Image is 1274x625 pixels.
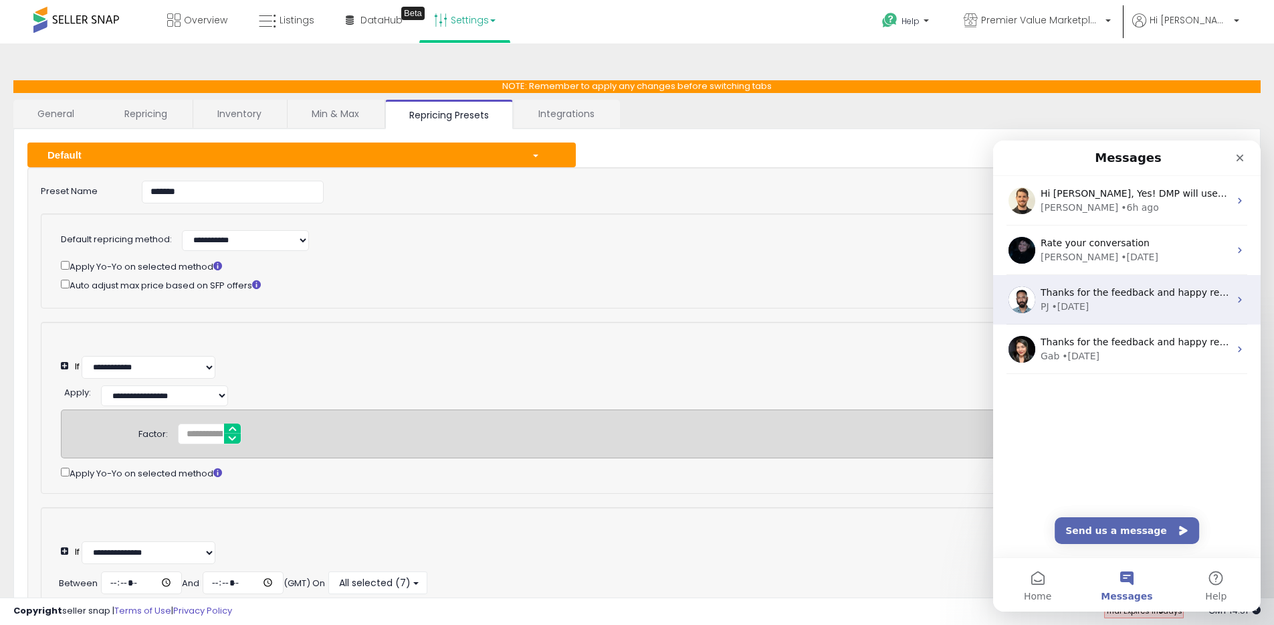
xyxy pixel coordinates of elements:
[328,571,427,594] button: All selected (7)
[1150,13,1230,27] span: Hi [PERSON_NAME]
[993,141,1261,612] iframe: Intercom live chat
[284,577,325,590] div: (GMT) On
[138,424,168,441] div: Factor:
[13,604,62,617] strong: Copyright
[64,386,89,399] span: Apply
[193,100,286,128] a: Inventory
[59,577,98,590] div: Between
[114,604,171,617] a: Terms of Use
[514,100,619,128] a: Integrations
[182,577,199,590] div: And
[64,382,91,399] div: :
[13,605,232,618] div: seller snap | |
[184,13,227,27] span: Overview
[31,181,132,198] label: Preset Name
[61,234,172,246] label: Default repricing method:
[360,13,403,27] span: DataHub
[871,2,942,43] a: Help
[61,258,1203,274] div: Apply Yo-Yo on selected method
[401,7,425,20] div: Tooltip anchor
[37,148,522,162] div: Default
[288,100,383,128] a: Min & Max
[280,13,314,27] span: Listings
[981,13,1101,27] span: Premier Value Marketplace LLC
[337,576,411,590] span: All selected (7)
[385,100,513,129] a: Repricing Presets
[100,100,191,128] a: Repricing
[27,143,576,167] button: Default
[1132,13,1239,43] a: Hi [PERSON_NAME]
[901,15,920,27] span: Help
[13,100,99,128] a: General
[881,12,898,29] i: Get Help
[173,604,232,617] a: Privacy Policy
[13,80,1261,93] p: NOTE: Remember to apply any changes before switching tabs
[61,277,1203,292] div: Auto adjust max price based on SFP offers
[61,465,1227,480] div: Apply Yo-Yo on selected method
